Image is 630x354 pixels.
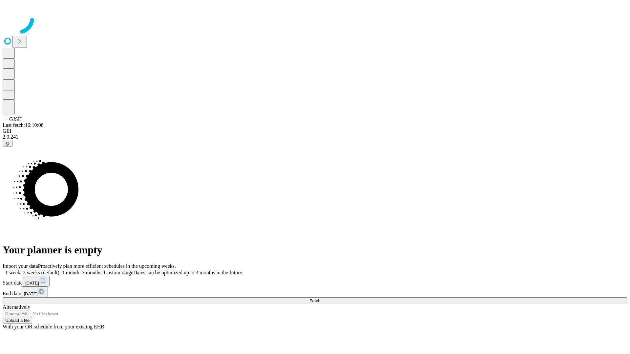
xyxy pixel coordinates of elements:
[3,140,12,147] button: @
[9,116,22,122] span: GJSH
[3,263,38,269] span: Import your data
[5,270,20,275] span: 1 week
[24,291,37,296] span: [DATE]
[5,141,10,146] span: @
[82,270,101,275] span: 3 months
[3,304,30,310] span: Alternatively
[25,281,39,285] span: [DATE]
[3,297,627,304] button: Fetch
[3,244,627,256] h1: Your planner is empty
[3,317,32,324] button: Upload a file
[21,286,48,297] button: [DATE]
[3,134,627,140] div: 2.0.241
[62,270,79,275] span: 1 month
[3,122,44,128] span: Last fetch: 16:10:08
[3,324,104,329] span: With your OR schedule from your existing EHR
[3,286,627,297] div: End date
[23,276,50,286] button: [DATE]
[3,128,627,134] div: GEI
[309,298,320,303] span: Fetch
[23,270,59,275] span: 2 weeks (default)
[133,270,243,275] span: Dates can be optimized up to 3 months in the future.
[104,270,133,275] span: Custom range
[3,276,627,286] div: Start date
[38,263,176,269] span: Proactively plan more efficient schedules in the upcoming weeks.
